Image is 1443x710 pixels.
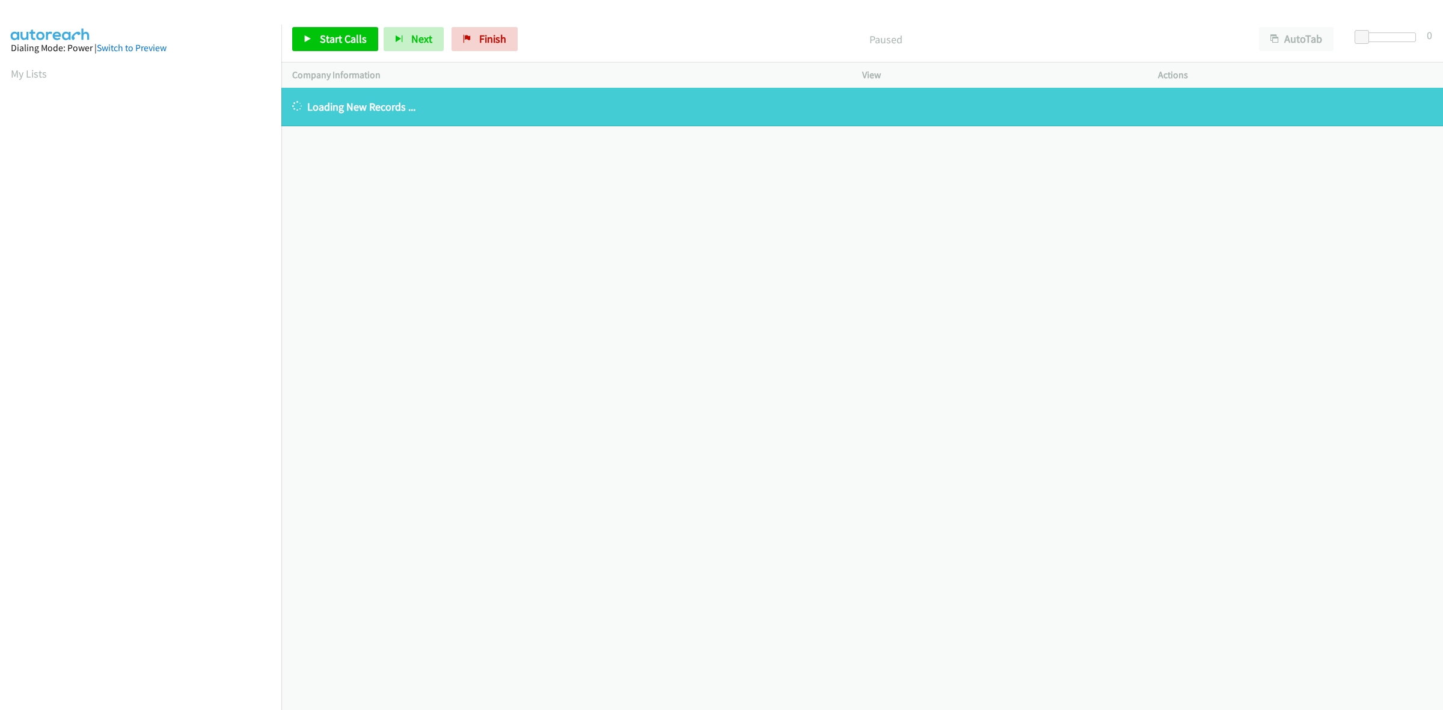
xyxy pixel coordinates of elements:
span: Next [411,32,432,46]
p: View [862,68,1136,82]
button: AutoTab [1259,27,1334,51]
div: Delay between calls (in seconds) [1361,32,1416,42]
p: Company Information [292,68,841,82]
p: Loading New Records ... [292,99,1432,115]
p: Actions [1158,68,1432,82]
p: Paused [534,31,1237,47]
div: Dialing Mode: Power | [11,41,271,55]
a: My Lists [11,67,47,81]
iframe: Dialpad [11,93,281,664]
a: Switch to Preview [97,42,167,54]
span: Finish [479,32,506,46]
span: Start Calls [320,32,367,46]
button: Next [384,27,444,51]
div: 0 [1427,27,1432,43]
a: Start Calls [292,27,378,51]
a: Finish [452,27,518,51]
